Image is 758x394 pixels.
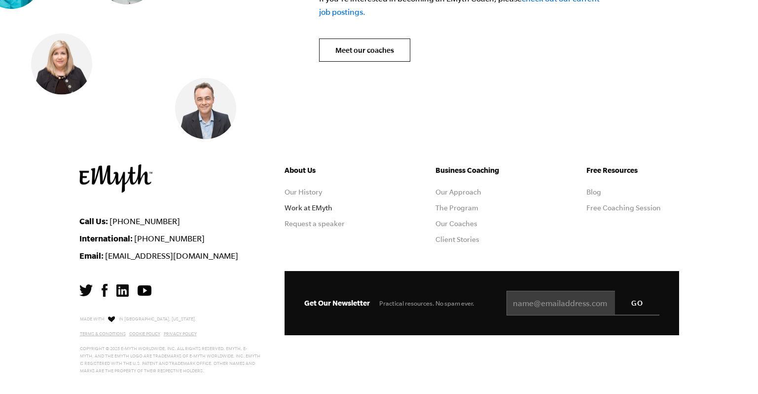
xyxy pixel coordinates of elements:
[435,220,477,228] a: Our Coaches
[615,291,659,315] input: GO
[79,216,108,226] strong: Call Us:
[134,234,205,243] a: [PHONE_NUMBER]
[586,164,679,176] h5: Free Resources
[285,220,345,228] a: Request a speaker
[138,285,151,296] img: YouTube
[304,299,370,307] span: Get Our Newsletter
[79,284,93,296] img: Twitter
[105,251,238,260] a: [EMAIL_ADDRESS][DOMAIN_NAME]
[435,236,479,243] a: Client Stories
[319,39,410,62] a: Meet our coaches
[435,204,478,212] a: The Program
[116,284,129,297] img: LinkedIn
[108,316,115,322] img: Love
[586,188,601,196] a: Blog
[285,188,322,196] a: Our History
[129,331,160,336] a: Cookie Policy
[538,323,758,394] iframe: Chat Widget
[79,164,152,193] img: EMyth
[79,234,133,243] strong: International:
[164,331,197,336] a: Privacy Policy
[80,314,261,375] p: Made with in [GEOGRAPHIC_DATA], [US_STATE]. Copyright © 2025 E-Myth Worldwide, Inc. All rights re...
[506,291,659,315] input: name@emailaddress.com
[109,217,180,226] a: [PHONE_NUMBER]
[285,204,332,212] a: Work at EMyth
[175,78,236,139] img: Nick Lawler, EMyth Business Coach
[379,300,474,307] span: Practical resources. No spam ever.
[586,204,661,212] a: Free Coaching Session
[79,251,104,260] strong: Email:
[31,34,92,95] img: Tricia Amara, EMyth Business Coach
[285,164,377,176] h5: About Us
[80,331,126,336] a: Terms & Conditions
[102,284,108,297] img: Facebook
[435,188,481,196] a: Our Approach
[435,164,528,176] h5: Business Coaching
